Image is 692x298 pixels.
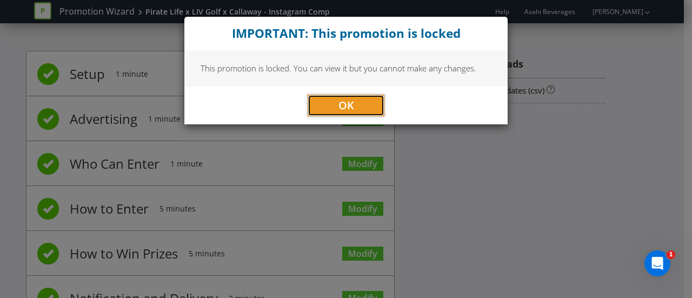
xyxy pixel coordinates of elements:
div: This promotion is locked. You can view it but you cannot make any changes. [184,50,508,86]
div: Close [184,17,508,50]
iframe: Intercom live chat [644,250,670,276]
button: OK [308,95,384,116]
span: OK [338,98,354,112]
strong: IMPORTANT: This promotion is locked [232,25,461,42]
span: 1 [667,250,675,259]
